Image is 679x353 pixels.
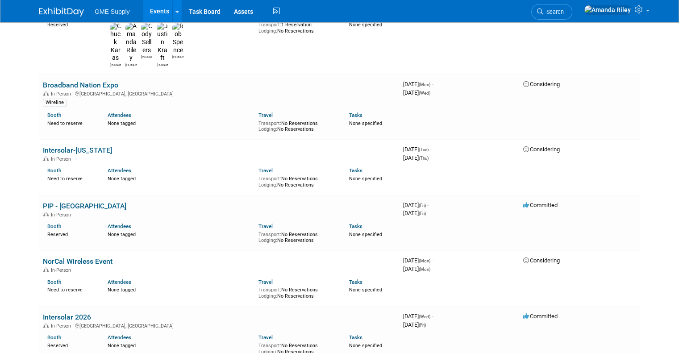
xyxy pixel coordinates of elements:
div: No Reservations No Reservations [258,230,336,244]
a: PIP - [GEOGRAPHIC_DATA] [43,202,126,210]
span: In-Person [51,156,74,162]
div: Justin Kraft [157,62,168,67]
span: - [432,313,433,320]
img: In-Person Event [43,323,49,328]
span: Transport: [258,232,281,237]
a: Attendees [108,334,131,341]
div: [GEOGRAPHIC_DATA], [GEOGRAPHIC_DATA] [43,90,396,97]
img: In-Person Event [43,91,49,96]
a: Tasks [349,167,362,174]
span: Transport: [258,343,281,349]
span: (Mon) [419,258,430,263]
span: None specified [349,22,382,28]
div: Rob Spence [172,54,183,59]
span: Transport: [258,22,281,28]
div: None tagged [108,174,252,182]
span: Considering [523,81,560,87]
span: Lodging: [258,182,277,188]
span: [DATE] [403,321,426,328]
span: Committed [523,313,558,320]
span: Transport: [258,287,281,293]
a: Booth [47,334,61,341]
span: None specified [349,232,382,237]
div: Need to reserve [47,285,94,293]
a: Tasks [349,112,362,118]
div: None tagged [108,285,252,293]
span: [DATE] [403,202,429,208]
div: No Reservations No Reservations [258,119,336,133]
span: - [430,146,431,153]
div: None tagged [108,230,252,238]
a: Travel [258,279,273,285]
div: Reserved [47,341,94,349]
a: Travel [258,223,273,229]
div: Cody Sellers [141,54,152,59]
a: Search [531,4,572,20]
span: - [427,202,429,208]
span: None specified [349,343,382,349]
a: Tasks [349,223,362,229]
img: In-Person Event [43,267,49,272]
img: Justin Kraft [157,22,168,62]
span: (Wed) [419,314,430,319]
span: Considering [523,146,560,153]
span: (Fri) [419,211,426,216]
div: Need to reserve [47,174,94,182]
div: Reserved [47,230,94,238]
span: Lodging: [258,293,277,299]
a: Travel [258,112,273,118]
span: [DATE] [403,89,430,96]
div: No Reservations No Reservations [258,285,336,299]
span: (Thu) [419,156,429,161]
a: Attendees [108,223,131,229]
a: Intersolar-[US_STATE] [43,146,112,154]
div: Need to reserve [47,119,94,127]
a: Intersolar 2026 [43,313,91,321]
span: [DATE] [403,266,430,272]
a: Attendees [108,167,131,174]
img: In-Person Event [43,212,49,216]
div: Wireline [43,99,67,107]
div: None tagged [108,119,252,127]
span: In-Person [51,212,74,218]
span: GME Supply [95,8,130,15]
img: In-Person Event [43,156,49,161]
div: Reserved [47,20,94,28]
span: - [432,81,433,87]
span: (Fri) [419,323,426,328]
a: Travel [258,334,273,341]
img: Amanda Riley [584,5,631,15]
span: Committed [523,202,558,208]
a: Tasks [349,279,362,285]
div: Amanda Riley [125,62,137,67]
a: Booth [47,279,61,285]
div: [GEOGRAPHIC_DATA], [GEOGRAPHIC_DATA] [43,322,396,329]
span: None specified [349,120,382,126]
span: (Tue) [419,147,429,152]
div: None tagged [108,341,252,349]
span: (Fri) [419,203,426,208]
span: - [432,257,433,264]
span: Considering [523,257,560,264]
img: ExhibitDay [39,8,84,17]
a: Travel [258,167,273,174]
span: [DATE] [403,313,433,320]
a: Attendees [108,279,131,285]
span: In-Person [51,91,74,97]
span: Transport: [258,176,281,182]
span: [DATE] [403,257,433,264]
span: [DATE] [403,146,431,153]
span: Lodging: [258,126,277,132]
span: [DATE] [403,154,429,161]
span: [DATE] [403,210,426,216]
span: Transport: [258,120,281,126]
span: In-Person [51,323,74,329]
span: (Wed) [419,91,430,96]
span: None specified [349,287,382,293]
a: Tasks [349,334,362,341]
span: (Mon) [419,267,430,272]
div: 1 Reservation No Reservations [258,20,336,34]
span: Lodging: [258,28,277,34]
div: Chuck Karas [110,62,121,67]
span: Lodging: [258,237,277,243]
